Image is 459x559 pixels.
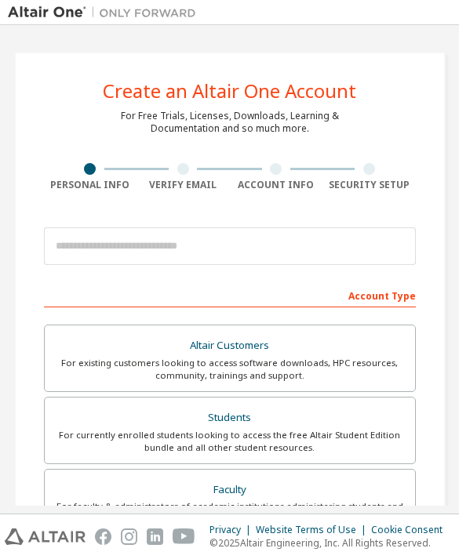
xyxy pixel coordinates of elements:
[209,536,452,550] p: © 2025 Altair Engineering, Inc. All Rights Reserved.
[230,179,323,191] div: Account Info
[54,500,406,525] div: For faculty & administrators of academic institutions administering students and accessing softwa...
[121,528,137,545] img: instagram.svg
[137,179,230,191] div: Verify Email
[54,479,406,501] div: Faculty
[54,357,406,382] div: For existing customers looking to access software downloads, HPC resources, community, trainings ...
[95,528,111,545] img: facebook.svg
[322,179,416,191] div: Security Setup
[173,528,195,545] img: youtube.svg
[209,524,256,536] div: Privacy
[5,528,86,545] img: altair_logo.svg
[44,179,137,191] div: Personal Info
[54,335,406,357] div: Altair Customers
[8,5,204,20] img: Altair One
[371,524,452,536] div: Cookie Consent
[54,407,406,429] div: Students
[44,282,416,307] div: Account Type
[103,82,356,100] div: Create an Altair One Account
[256,524,371,536] div: Website Terms of Use
[121,110,339,135] div: For Free Trials, Licenses, Downloads, Learning & Documentation and so much more.
[147,528,163,545] img: linkedin.svg
[54,429,406,454] div: For currently enrolled students looking to access the free Altair Student Edition bundle and all ...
